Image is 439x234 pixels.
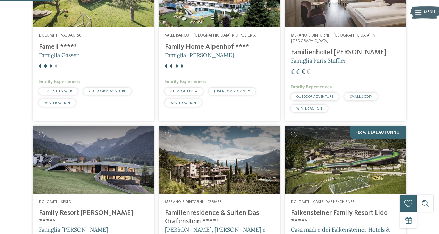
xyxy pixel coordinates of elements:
span: ALL ABOUT BABY [170,89,197,93]
span: € [296,69,300,76]
span: WINTER ACTION [170,101,196,105]
span: Family Experiences [291,84,332,90]
span: € [49,63,53,70]
img: Cercate un hotel per famiglie? Qui troverete solo i migliori! [159,126,280,194]
h4: Familienresidence & Suiten Das Grafenstein ****ˢ [165,209,274,226]
span: € [175,63,179,70]
span: Family Experiences [39,79,80,84]
span: SMALL & COSY [350,95,372,98]
span: Dolomiti – Sesto [39,200,71,204]
span: HAPPY TEENAGER [44,89,72,93]
span: Famiglia Gasser [39,51,79,58]
span: € [165,63,169,70]
img: Family Resort Rainer ****ˢ [33,126,154,194]
h4: Family Home Alpenhof **** [165,43,274,51]
span: € [170,63,174,70]
span: Merano e dintorni – Cermes [165,200,221,204]
span: Famiglia Paris Staffler [291,57,346,64]
span: Dolomiti – Valdaora [39,33,81,38]
span: JUST KIDS AND FAMILY [214,89,250,93]
h4: Family Resort [PERSON_NAME] ****ˢ [39,209,148,226]
img: Cercate un hotel per famiglie? Qui troverete solo i migliori! [285,126,406,194]
h4: Familienhotel [PERSON_NAME] [291,48,400,57]
span: Family Experiences [165,79,206,84]
span: OUTDOOR ADVENTURE [89,89,126,93]
span: Famiglia [PERSON_NAME] [39,226,108,233]
span: Famiglia [PERSON_NAME] [165,51,234,58]
span: WINTER ACTION [44,101,70,105]
span: Merano e dintorni – [GEOGRAPHIC_DATA] in [GEOGRAPHIC_DATA] [291,33,375,43]
span: WINTER ACTION [296,107,322,110]
h4: Falkensteiner Family Resort Lido ****ˢ [291,209,400,226]
span: € [54,63,58,70]
span: € [39,63,43,70]
span: € [301,69,305,76]
span: € [180,63,184,70]
span: € [44,63,48,70]
span: € [291,69,295,76]
span: Valle Isarco – [GEOGRAPHIC_DATA]-Rio Pusteria [165,33,256,38]
span: Dolomiti – Casteldarne/Chienes [291,200,354,204]
span: OUTDOOR ADVENTURE [296,95,333,98]
span: € [306,69,310,76]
